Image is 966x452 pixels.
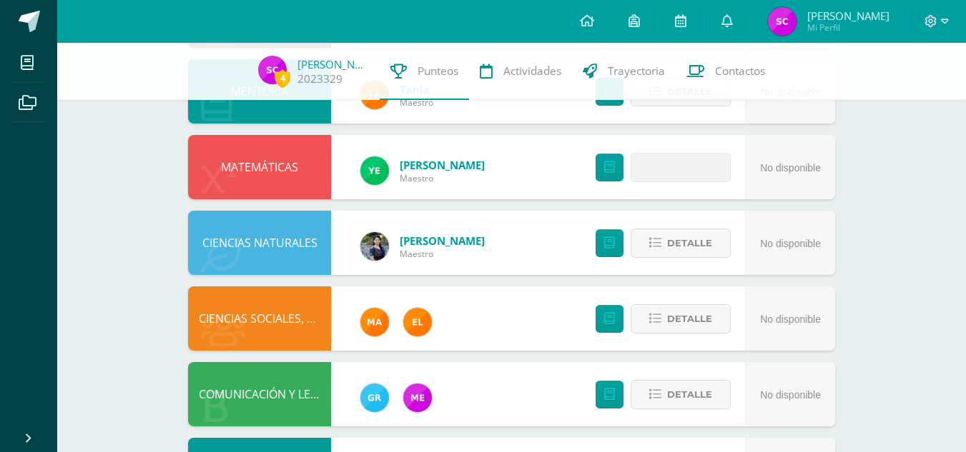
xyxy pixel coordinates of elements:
[667,306,712,332] span: Detalle
[360,383,389,412] img: 47e0c6d4bfe68c431262c1f147c89d8f.png
[380,43,469,100] a: Punteos
[400,96,433,109] span: Maestro
[667,230,712,256] span: Detalle
[258,56,287,84] img: 8e48596eb57994abff7e50c53ea11120.png
[572,43,676,100] a: Trayectoria
[807,9,889,23] span: [PERSON_NAME]
[403,383,432,412] img: 498c526042e7dcf1c615ebb741a80315.png
[418,64,458,79] span: Punteos
[188,211,331,275] div: CIENCIAS NATURALES
[275,69,290,87] span: 4
[400,172,485,184] span: Maestro
[360,156,389,185] img: dfa1fd8186729af5973cf42d94c5b6ba.png
[188,286,331,351] div: CIENCIAS SOCIALES, FORMACIÓN CIUDADANA E INTERCULTURALIDAD
[631,228,731,258] button: Detalle
[667,381,712,408] span: Detalle
[631,153,731,182] button: Detalle
[469,43,572,100] a: Actividades
[400,248,485,260] span: Maestro
[400,233,485,248] a: [PERSON_NAME]
[188,362,331,426] div: COMUNICACIÓN Y LENGUAJE, IDIOMA ESPAÑOL
[188,135,331,199] div: MATEMÁTICAS
[360,232,389,261] img: b2b209b5ecd374f6d147d0bc2cef63fa.png
[807,21,889,34] span: Mi Perfil
[631,380,731,409] button: Detalle
[768,7,797,36] img: 8e48596eb57994abff7e50c53ea11120.png
[631,304,731,333] button: Detalle
[760,238,821,249] span: No disponible
[403,308,432,336] img: 31c982a1c1d67d3c4d1e96adbf671f86.png
[760,313,821,325] span: No disponible
[715,64,765,79] span: Contactos
[760,162,821,174] span: No disponible
[760,389,821,401] span: No disponible
[676,43,776,100] a: Contactos
[297,57,369,71] a: [PERSON_NAME]
[503,64,561,79] span: Actividades
[667,154,712,181] span: Detalle
[297,71,342,86] a: 2023329
[608,64,665,79] span: Trayectoria
[360,308,389,336] img: 266030d5bbfb4fab9f05b9da2ad38396.png
[400,158,485,172] a: [PERSON_NAME]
